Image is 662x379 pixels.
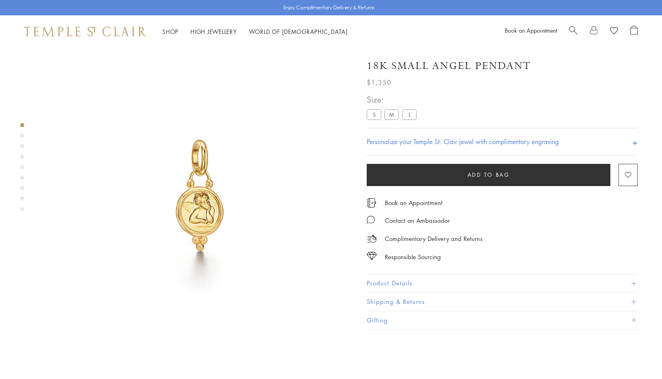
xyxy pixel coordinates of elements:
[630,25,638,38] a: Open Shopping Bag
[367,59,531,73] h1: 18K Small Angel Pendant
[610,25,618,38] a: View Wishlist
[468,170,510,179] span: Add to bag
[367,93,420,106] span: Size:
[367,216,375,224] img: MessageIcon-01_2.svg
[283,4,375,12] p: Enjoy Complimentary Delivery & Returns
[505,26,557,34] a: Book an Appointment
[367,274,638,292] button: Product Details
[20,121,24,218] div: Product gallery navigation
[190,27,237,36] a: High JewelleryHigh Jewellery
[367,164,610,186] button: Add to bag
[402,109,417,119] label: L
[367,77,391,88] span: $1,350
[367,234,377,244] img: icon_delivery.svg
[385,252,441,262] div: Responsible Sourcing
[385,216,450,226] div: Contact an Ambassador
[569,25,578,38] a: Search
[249,27,348,36] a: World of [DEMOGRAPHIC_DATA]World of [DEMOGRAPHIC_DATA]
[632,134,638,149] h4: +
[24,27,146,36] img: Temple St. Clair
[385,198,443,207] a: Book an Appointment
[367,109,381,119] label: S
[367,198,376,207] img: icon_appointment.svg
[162,27,348,37] nav: Main navigation
[385,234,482,244] p: Complimentary Delivery and Returns
[52,48,347,343] img: AP10-BEZGRN
[367,311,638,329] button: Gifting
[384,109,399,119] label: M
[367,252,377,260] img: icon_sourcing.svg
[162,27,178,36] a: ShopShop
[367,293,638,311] button: Shipping & Returns
[367,137,559,147] h4: Personalize your Temple St. Clair jewel with complimentary engraving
